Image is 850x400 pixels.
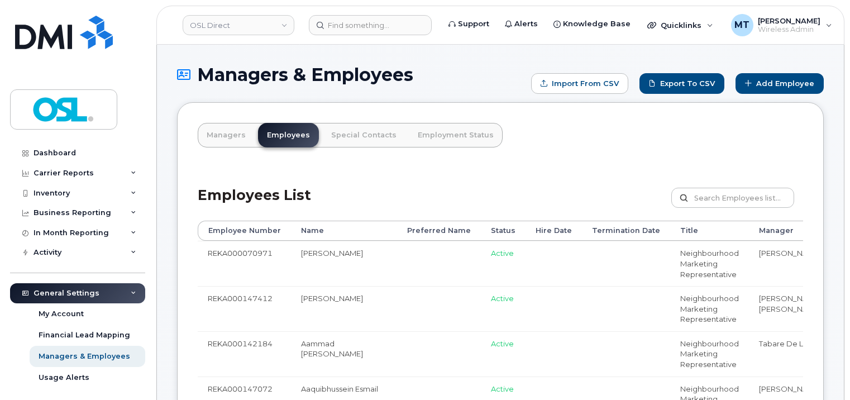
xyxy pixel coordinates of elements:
[670,286,749,331] td: Neighbourhood Marketing Representative
[491,249,514,258] span: Active
[582,221,670,241] th: Termination Date
[736,73,824,94] a: Add Employee
[670,221,749,241] th: Title
[491,339,514,348] span: Active
[198,188,311,221] h2: Employees List
[198,221,291,241] th: Employee Number
[491,294,514,303] span: Active
[481,221,526,241] th: Status
[759,304,845,315] li: [PERSON_NAME]
[759,248,845,259] li: [PERSON_NAME]
[198,241,291,286] td: REKA000070971
[670,331,749,377] td: Neighbourhood Marketing Representative
[397,221,481,241] th: Preferred Name
[291,241,397,286] td: [PERSON_NAME]
[177,65,526,84] h1: Managers & Employees
[531,73,628,94] form: Import from CSV
[198,331,291,377] td: REKA000142184
[198,286,291,331] td: REKA000147412
[639,73,724,94] a: Export to CSV
[759,384,845,394] li: [PERSON_NAME]
[198,123,255,147] a: Managers
[409,123,503,147] a: Employment Status
[291,331,397,377] td: Aammad [PERSON_NAME]
[759,293,845,304] li: [PERSON_NAME]
[258,123,319,147] a: Employees
[291,221,397,241] th: Name
[491,384,514,393] span: Active
[670,241,749,286] td: Neighbourhood Marketing Representative
[322,123,405,147] a: Special Contacts
[759,339,845,349] li: Tabare De Los Santos
[291,286,397,331] td: [PERSON_NAME]
[526,221,582,241] th: Hire Date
